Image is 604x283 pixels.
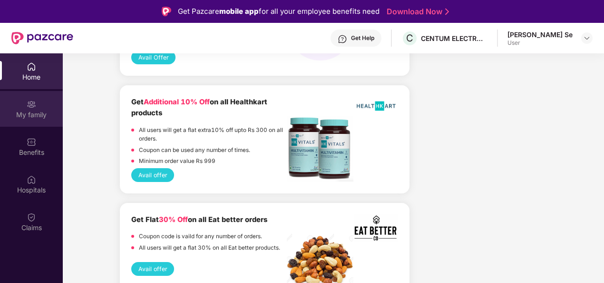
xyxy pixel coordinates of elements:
[421,34,487,43] div: CENTUM ELECTRONICS LIMITED
[131,98,267,117] b: Get on all Healthkart products
[27,175,36,184] img: svg+xml;base64,PHN2ZyBpZD0iSG9zcGl0YWxzIiB4bWxucz0iaHR0cDovL3d3dy53My5vcmcvMjAwMC9zdmciIHdpZHRoPS...
[131,262,174,276] button: Avail offer
[162,7,171,16] img: Logo
[27,62,36,71] img: svg+xml;base64,PHN2ZyBpZD0iSG9tZSIgeG1sbnM9Imh0dHA6Ly93d3cudzMub3JnLzIwMDAvc3ZnIiB3aWR0aD0iMjAiIG...
[507,30,573,39] div: [PERSON_NAME] Se
[354,214,399,242] img: Screenshot%202022-11-17%20at%202.10.19%20PM.png
[354,97,399,115] img: HealthKart-Logo-702x526.png
[144,98,210,106] span: Additional 10% Off
[131,168,174,182] button: Avail offer
[131,215,267,224] b: Get Flat on all Eat better orders
[445,7,449,17] img: Stroke
[139,146,250,155] p: Coupon can be used any number of times.
[159,215,188,224] span: 30% Off
[27,137,36,147] img: svg+xml;base64,PHN2ZyBpZD0iQmVuZWZpdHMiIHhtbG5zPSJodHRwOi8vd3d3LnczLm9yZy8yMDAwL3N2ZyIgd2lkdGg9Ij...
[287,116,353,182] img: Screenshot%202022-11-18%20at%2012.17.25%20PM.png
[11,32,73,44] img: New Pazcare Logo
[219,7,259,16] strong: mobile app
[131,51,175,64] button: Avail Offer
[27,100,36,109] img: svg+xml;base64,PHN2ZyB3aWR0aD0iMjAiIGhlaWdodD0iMjAiIHZpZXdCb3g9IjAgMCAyMCAyMCIgZmlsbD0ibm9uZSIgeG...
[139,232,262,241] p: Coupon code is vaild for any number of orders.
[406,32,413,44] span: C
[507,39,573,47] div: User
[178,6,380,17] div: Get Pazcare for all your employee benefits need
[139,157,215,166] p: Minimum order value Rs 999
[27,212,36,222] img: svg+xml;base64,PHN2ZyBpZD0iQ2xhaW0iIHhtbG5zPSJodHRwOi8vd3d3LnczLm9yZy8yMDAwL3N2ZyIgd2lkdGg9IjIwIi...
[139,243,280,253] p: All users will get a flat 30% on all Eat better products.
[351,34,374,42] div: Get Help
[338,34,347,44] img: svg+xml;base64,PHN2ZyBpZD0iSGVscC0zMngzMiIgeG1sbnM9Imh0dHA6Ly93d3cudzMub3JnLzIwMDAvc3ZnIiB3aWR0aD...
[583,34,591,42] img: svg+xml;base64,PHN2ZyBpZD0iRHJvcGRvd24tMzJ4MzIiIHhtbG5zPSJodHRwOi8vd3d3LnczLm9yZy8yMDAwL3N2ZyIgd2...
[139,126,287,143] p: All users will get a flat extra10% off upto Rs 300 on all orders.
[387,7,446,17] a: Download Now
